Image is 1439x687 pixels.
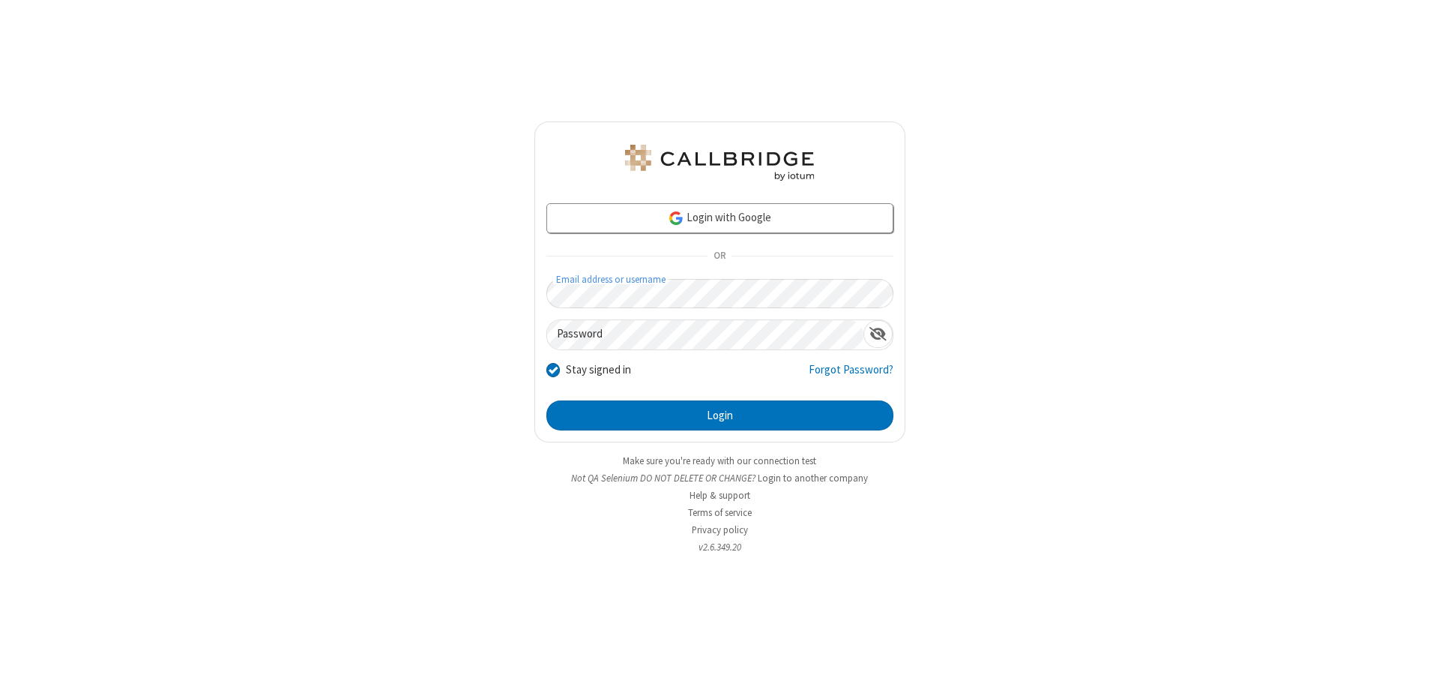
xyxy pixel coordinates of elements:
img: google-icon.png [668,210,684,226]
a: Terms of service [688,506,752,519]
button: Login [546,400,893,430]
li: Not QA Selenium DO NOT DELETE OR CHANGE? [534,471,905,485]
div: Show password [863,320,893,348]
label: Stay signed in [566,361,631,379]
a: Forgot Password? [809,361,893,390]
img: QA Selenium DO NOT DELETE OR CHANGE [622,145,817,181]
input: Password [547,320,863,349]
button: Login to another company [758,471,868,485]
span: OR [708,246,731,267]
a: Help & support [690,489,750,502]
a: Login with Google [546,203,893,233]
li: v2.6.349.20 [534,540,905,554]
input: Email address or username [546,279,893,308]
a: Privacy policy [692,523,748,536]
a: Make sure you're ready with our connection test [623,454,816,467]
